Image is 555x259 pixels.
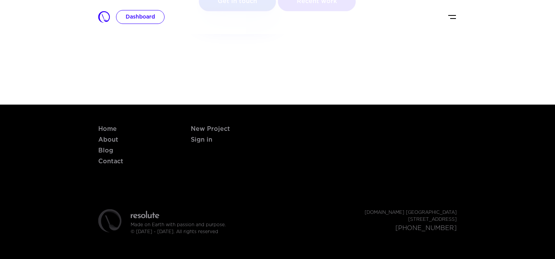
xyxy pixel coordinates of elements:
[131,222,226,235] p: Made on Earth with passion and purpose. © [DATE] - [DATE]. All rights reserved
[98,148,113,154] a: Blog
[226,209,457,223] p: [DOMAIN_NAME] [GEOGRAPHIC_DATA] [STREET_ADDRESS]
[98,126,117,132] a: Home
[395,225,457,231] a: [PHONE_NUMBER]
[131,211,160,218] img: logo_light.svg
[116,10,165,24] a: Dashboard
[98,159,123,164] a: Contact
[191,137,212,143] a: Sign in
[98,209,121,232] img: icon_gray.svg
[98,137,118,143] a: About
[191,126,230,132] a: New Project
[447,11,457,23] button: Toggle navigation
